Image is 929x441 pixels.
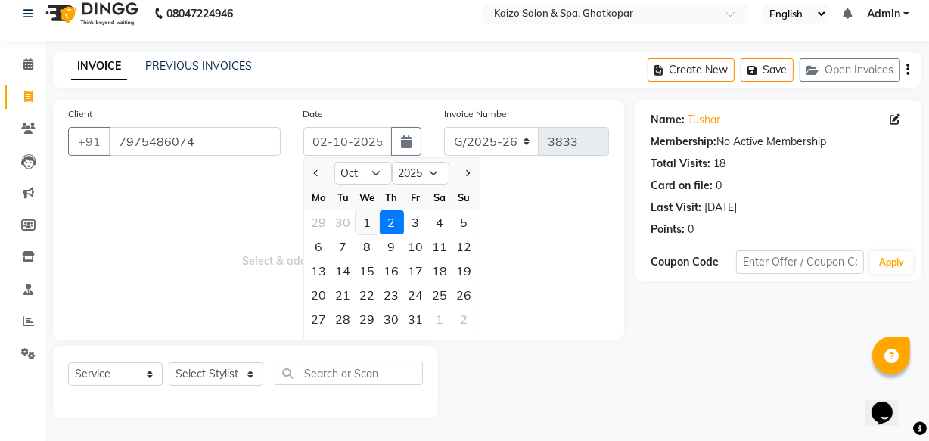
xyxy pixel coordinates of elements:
div: Wednesday, October 15, 2025 [356,259,380,283]
div: Sunday, November 2, 2025 [452,307,477,331]
span: Select & add items from the list below [68,174,609,325]
div: 7 [331,234,356,259]
div: 30 [380,307,404,331]
div: 23 [380,283,404,307]
div: Membership: [651,134,716,150]
div: Monday, October 27, 2025 [307,307,331,331]
div: Th [380,185,404,210]
div: 25 [428,283,452,307]
div: 3 [307,331,331,356]
div: Monday, October 13, 2025 [307,259,331,283]
div: 0 [688,222,694,238]
div: 11 [428,234,452,259]
div: Thursday, October 2, 2025 [380,210,404,234]
div: 2 [452,307,477,331]
div: Friday, October 10, 2025 [404,234,428,259]
input: Search by Name/Mobile/Email/Code [109,127,281,156]
div: 29 [307,210,331,234]
div: Friday, October 24, 2025 [404,283,428,307]
div: Thursday, October 23, 2025 [380,283,404,307]
div: Saturday, November 1, 2025 [428,307,452,331]
div: 12 [452,234,477,259]
div: Card on file: [651,178,713,194]
div: Friday, October 31, 2025 [404,307,428,331]
button: Previous month [310,161,323,185]
div: Friday, October 3, 2025 [404,210,428,234]
div: 0 [716,178,722,194]
select: Select month [334,162,392,185]
div: 19 [452,259,477,283]
div: Thursday, October 16, 2025 [380,259,404,283]
a: Tushar [688,112,720,128]
div: Tuesday, October 7, 2025 [331,234,356,259]
div: Tu [331,185,356,210]
label: Invoice Number [444,107,510,121]
div: Name: [651,112,685,128]
label: Client [68,107,92,121]
div: 6 [380,331,404,356]
div: 17 [404,259,428,283]
button: Apply [870,251,913,274]
div: Su [452,185,477,210]
div: 24 [404,283,428,307]
button: Create New [648,58,735,82]
div: 22 [356,283,380,307]
div: Points: [651,222,685,238]
select: Select year [392,162,449,185]
div: Saturday, October 18, 2025 [428,259,452,283]
input: Search or Scan [275,362,423,385]
div: We [356,185,380,210]
div: Monday, September 29, 2025 [307,210,331,234]
div: Sunday, October 26, 2025 [452,283,477,307]
div: Last Visit: [651,200,701,216]
div: Tuesday, October 14, 2025 [331,259,356,283]
div: 2 [380,210,404,234]
div: Wednesday, November 5, 2025 [356,331,380,356]
div: 16 [380,259,404,283]
div: 27 [307,307,331,331]
div: 15 [356,259,380,283]
div: Sunday, October 19, 2025 [452,259,477,283]
div: Saturday, October 4, 2025 [428,210,452,234]
div: Total Visits: [651,156,710,172]
button: +91 [68,127,110,156]
div: Monday, October 20, 2025 [307,283,331,307]
div: 7 [404,331,428,356]
div: 5 [452,210,477,234]
div: 4 [428,210,452,234]
div: 26 [452,283,477,307]
button: Next month [460,161,473,185]
label: Date [303,107,324,121]
div: Tuesday, September 30, 2025 [331,210,356,234]
div: 8 [428,331,452,356]
div: Mo [307,185,331,210]
div: Tuesday, October 21, 2025 [331,283,356,307]
div: Tuesday, November 4, 2025 [331,331,356,356]
div: 1 [356,210,380,234]
div: Sunday, October 12, 2025 [452,234,477,259]
div: 5 [356,331,380,356]
div: Saturday, November 8, 2025 [428,331,452,356]
div: No Active Membership [651,134,906,150]
div: Sunday, November 9, 2025 [452,331,477,356]
div: Wednesday, October 29, 2025 [356,307,380,331]
a: PREVIOUS INVOICES [145,59,252,73]
div: Fr [404,185,428,210]
div: 18 [713,156,725,172]
div: 21 [331,283,356,307]
button: Open Invoices [800,58,900,82]
div: 13 [307,259,331,283]
div: Sunday, October 5, 2025 [452,210,477,234]
div: Thursday, October 9, 2025 [380,234,404,259]
div: 1 [428,307,452,331]
div: 6 [307,234,331,259]
div: 14 [331,259,356,283]
div: Wednesday, October 1, 2025 [356,210,380,234]
button: Save [741,58,794,82]
div: 9 [452,331,477,356]
div: Saturday, October 25, 2025 [428,283,452,307]
input: Enter Offer / Coupon Code [736,250,864,274]
div: 31 [404,307,428,331]
iframe: chat widget [865,380,914,426]
div: 28 [331,307,356,331]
